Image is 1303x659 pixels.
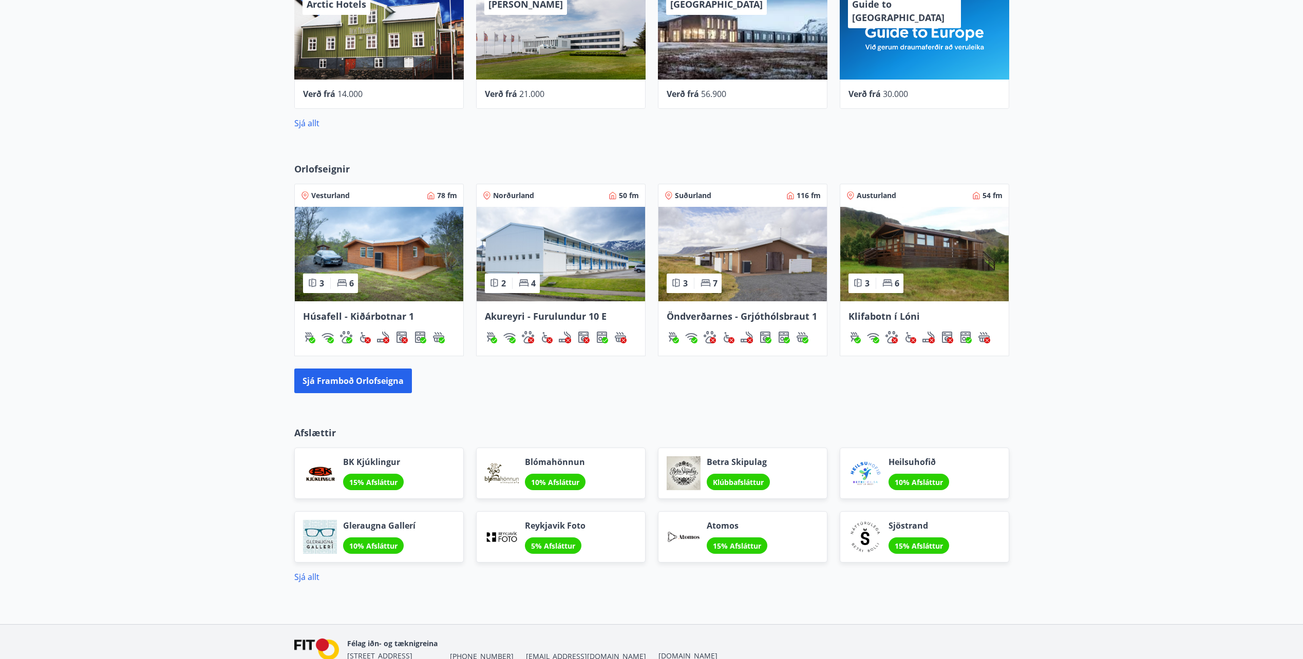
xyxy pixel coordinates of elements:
[525,456,586,468] span: Blómahönnun
[519,88,544,100] span: 21.000
[531,541,575,551] span: 5% Afsláttur
[959,331,972,343] div: Uppþvottavél
[414,331,426,343] div: Uppþvottavél
[922,331,935,343] img: QNIUl6Cv9L9rHgMXwuzGLuiJOj7RKqxk9mBFPqjq.svg
[294,118,319,129] a: Sjá allt
[904,331,916,343] div: Aðgengi fyrir hjólastól
[349,278,354,289] span: 6
[525,520,586,531] span: Reykjavik Foto
[978,331,990,343] img: h89QDIuHlAdpqTriuIvuEWkTH976fOgBEOOeu1mi.svg
[796,331,808,343] img: h89QDIuHlAdpqTriuIvuEWkTH976fOgBEOOeu1mi.svg
[303,331,315,343] div: Gasgrill
[885,331,898,343] img: pxcaIm5dSOV3FS4whs1soiYWTwFQvksT25a9J10C.svg
[337,88,363,100] span: 14.000
[485,310,607,322] span: Akureyri - Furulundur 10 E
[922,331,935,343] div: Reykingar / Vape
[347,638,438,648] span: Félag iðn- og tæknigreina
[294,426,1009,439] p: Afslættir
[701,88,726,100] span: 56.900
[432,331,445,343] div: Heitur pottur
[685,331,697,343] img: HJRyFFsYp6qjeUYhR4dAD8CaCEsnIFYZ05miwXoh.svg
[704,331,716,343] div: Gæludýr
[707,456,770,468] span: Betra Skipulag
[485,88,517,100] span: Verð frá
[889,456,949,468] span: Heilsuhofið
[559,331,571,343] div: Reykingar / Vape
[596,331,608,343] div: Uppþvottavél
[596,331,608,343] img: 7hj2GulIrg6h11dFIpsIzg8Ak2vZaScVwTihwv8g.svg
[885,331,898,343] div: Gæludýr
[303,310,414,322] span: Húsafell - Kiðárbotnar 1
[395,331,408,343] img: Dl16BY4EX9PAW649lg1C3oBuIaAsR6QVDQBO2cTm.svg
[941,331,953,343] img: Dl16BY4EX9PAW649lg1C3oBuIaAsR6QVDQBO2cTm.svg
[340,331,352,343] div: Gæludýr
[722,331,734,343] img: 8IYIKVZQyRlUC6HQIIUSdjpPGRncJsz2RzLgWvp4.svg
[759,331,771,343] div: Þvottavél
[303,88,335,100] span: Verð frá
[294,162,350,176] span: Orlofseignir
[531,477,579,487] span: 10% Afsláttur
[895,278,899,289] span: 6
[895,477,943,487] span: 10% Afsláttur
[577,331,590,343] img: Dl16BY4EX9PAW649lg1C3oBuIaAsR6QVDQBO2cTm.svg
[722,331,734,343] div: Aðgengi fyrir hjólastól
[343,456,404,468] span: BK Kjúklingur
[619,190,639,201] span: 50 fm
[311,190,350,201] span: Vesturland
[796,331,808,343] div: Heitur pottur
[395,331,408,343] div: Þvottavél
[778,331,790,343] img: 7hj2GulIrg6h11dFIpsIzg8Ak2vZaScVwTihwv8g.svg
[358,331,371,343] div: Aðgengi fyrir hjólastól
[983,190,1003,201] span: 54 fm
[485,331,497,343] img: ZXjrS3QKesehq6nQAPjaRuRTI364z8ohTALB4wBr.svg
[713,541,761,551] span: 15% Afsláttur
[522,331,534,343] img: pxcaIm5dSOV3FS4whs1soiYWTwFQvksT25a9J10C.svg
[675,190,711,201] span: Suðurland
[741,331,753,343] img: QNIUl6Cv9L9rHgMXwuzGLuiJOj7RKqxk9mBFPqjq.svg
[503,331,516,343] div: Þráðlaust net
[867,331,879,343] img: HJRyFFsYp6qjeUYhR4dAD8CaCEsnIFYZ05miwXoh.svg
[840,207,1009,301] img: Paella dish
[294,571,319,583] a: Sjá allt
[319,278,324,289] span: 3
[848,310,920,322] span: Klifabotn í Lóni
[883,88,908,100] span: 30.000
[865,278,870,289] span: 3
[759,331,771,343] img: Dl16BY4EX9PAW649lg1C3oBuIaAsR6QVDQBO2cTm.svg
[857,190,896,201] span: Austurland
[848,331,861,343] img: ZXjrS3QKesehq6nQAPjaRuRTI364z8ohTALB4wBr.svg
[683,278,688,289] span: 3
[295,207,463,301] img: Paella dish
[493,190,534,201] span: Norðurland
[414,331,426,343] img: 7hj2GulIrg6h11dFIpsIzg8Ak2vZaScVwTihwv8g.svg
[959,331,972,343] img: 7hj2GulIrg6h11dFIpsIzg8Ak2vZaScVwTihwv8g.svg
[437,190,457,201] span: 78 fm
[349,477,398,487] span: 15% Afsláttur
[303,331,315,343] img: ZXjrS3QKesehq6nQAPjaRuRTI364z8ohTALB4wBr.svg
[667,310,817,322] span: Öndverðarnes - Grjóthólsbraut 1
[667,88,699,100] span: Verð frá
[522,331,534,343] div: Gæludýr
[867,331,879,343] div: Þráðlaust net
[501,278,506,289] span: 2
[704,331,716,343] img: pxcaIm5dSOV3FS4whs1soiYWTwFQvksT25a9J10C.svg
[343,520,416,531] span: Gleraugna Gallerí
[978,331,990,343] div: Heitur pottur
[658,207,827,301] img: Paella dish
[559,331,571,343] img: QNIUl6Cv9L9rHgMXwuzGLuiJOj7RKqxk9mBFPqjq.svg
[340,331,352,343] img: pxcaIm5dSOV3FS4whs1soiYWTwFQvksT25a9J10C.svg
[358,331,371,343] img: 8IYIKVZQyRlUC6HQIIUSdjpPGRncJsz2RzLgWvp4.svg
[485,331,497,343] div: Gasgrill
[667,331,679,343] div: Gasgrill
[889,520,949,531] span: Sjöstrand
[540,331,553,343] div: Aðgengi fyrir hjólastól
[848,88,881,100] span: Verð frá
[614,331,627,343] div: Heitur pottur
[294,369,412,393] button: Sjá framboð orlofseigna
[797,190,821,201] span: 116 fm
[531,278,536,289] span: 4
[941,331,953,343] div: Þvottavél
[685,331,697,343] div: Þráðlaust net
[377,331,389,343] div: Reykingar / Vape
[432,331,445,343] img: h89QDIuHlAdpqTriuIvuEWkTH976fOgBEOOeu1mi.svg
